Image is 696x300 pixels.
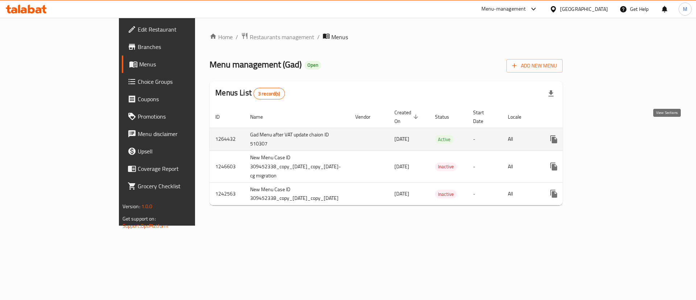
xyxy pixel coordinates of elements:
[244,128,349,151] td: Gad Menu after VAT update chaion ID 510307
[122,125,235,143] a: Menu disclaimer
[435,135,453,144] span: Active
[502,151,539,182] td: All
[355,112,380,121] span: Vendor
[122,177,235,195] a: Grocery Checklist
[435,112,459,121] span: Status
[139,60,229,69] span: Menus
[241,32,314,42] a: Restaurants management
[138,164,229,173] span: Coverage Report
[467,182,502,205] td: -
[123,202,140,211] span: Version:
[563,158,580,175] button: Change Status
[304,62,321,68] span: Open
[138,25,229,34] span: Edit Restaurant
[215,112,229,121] span: ID
[467,128,502,151] td: -
[122,73,235,90] a: Choice Groups
[502,182,539,205] td: All
[122,90,235,108] a: Coupons
[545,158,563,175] button: more
[138,77,229,86] span: Choice Groups
[250,33,314,41] span: Restaurants management
[122,160,235,177] a: Coverage Report
[254,90,285,97] span: 3 record(s)
[317,33,320,41] li: /
[122,108,235,125] a: Promotions
[122,56,235,73] a: Menus
[683,5,687,13] span: M
[394,134,409,144] span: [DATE]
[215,87,285,99] h2: Menus List
[542,85,560,102] div: Export file
[138,147,229,156] span: Upsell
[138,112,229,121] span: Promotions
[394,162,409,171] span: [DATE]
[435,190,457,198] span: Inactive
[394,108,420,126] span: Created On
[123,221,169,231] a: Support.OpsPlatform
[138,42,229,51] span: Branches
[138,95,229,103] span: Coupons
[481,5,526,13] div: Menu-management
[560,5,608,13] div: [GEOGRAPHIC_DATA]
[250,112,272,121] span: Name
[467,151,502,182] td: -
[435,163,457,171] span: Inactive
[123,214,156,223] span: Get support on:
[512,61,557,70] span: Add New Menu
[122,21,235,38] a: Edit Restaurant
[508,112,531,121] span: Locale
[394,189,409,198] span: [DATE]
[253,88,285,99] div: Total records count
[122,143,235,160] a: Upsell
[236,33,238,41] li: /
[563,131,580,148] button: Change Status
[506,59,563,73] button: Add New Menu
[244,182,349,205] td: New Menu Case ID 309452338_copy_[DATE]_copy_[DATE]
[244,151,349,182] td: New Menu Case ID 309452338_copy_[DATE]_copy_[DATE]-cg migration
[210,56,302,73] span: Menu management ( Gad )
[210,106,621,206] table: enhanced table
[122,38,235,56] a: Branches
[563,185,580,202] button: Change Status
[138,182,229,190] span: Grocery Checklist
[304,61,321,70] div: Open
[545,131,563,148] button: more
[539,106,621,128] th: Actions
[331,33,348,41] span: Menus
[545,185,563,202] button: more
[502,128,539,151] td: All
[473,108,493,126] span: Start Date
[138,130,229,138] span: Menu disclaimer
[210,32,563,42] nav: breadcrumb
[141,202,153,211] span: 1.0.0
